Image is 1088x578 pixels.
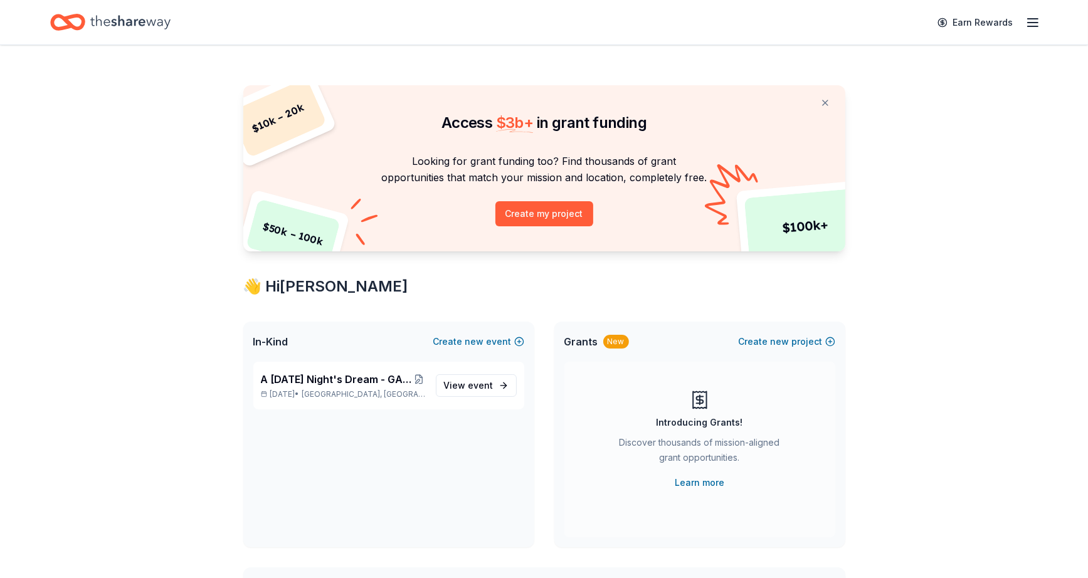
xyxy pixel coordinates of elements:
a: View event [436,374,517,397]
span: View [444,378,494,393]
span: In-Kind [253,334,288,349]
span: event [468,380,494,391]
span: A [DATE] Night's Dream - GALA to Benefit S.A.F.E. House, Inc. [261,372,413,387]
span: Grants [564,334,598,349]
button: Create my project [495,201,593,226]
span: new [465,334,484,349]
button: Createnewproject [739,334,835,349]
span: new [771,334,790,349]
a: Earn Rewards [930,11,1020,34]
div: Introducing Grants! [657,415,743,430]
div: 👋 Hi [PERSON_NAME] [243,276,845,297]
span: $ 3b + [496,113,534,132]
div: Discover thousands of mission-aligned grant opportunities. [615,435,785,470]
span: [GEOGRAPHIC_DATA], [GEOGRAPHIC_DATA] [302,389,425,399]
div: $ 10k – 20k [229,78,327,158]
span: Access in grant funding [441,113,647,132]
a: Learn more [675,475,724,490]
div: New [603,335,629,349]
p: Looking for grant funding too? Find thousands of grant opportunities that match your mission and ... [258,153,830,186]
a: Home [50,8,171,37]
p: [DATE] • [261,389,426,399]
button: Createnewevent [433,334,524,349]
